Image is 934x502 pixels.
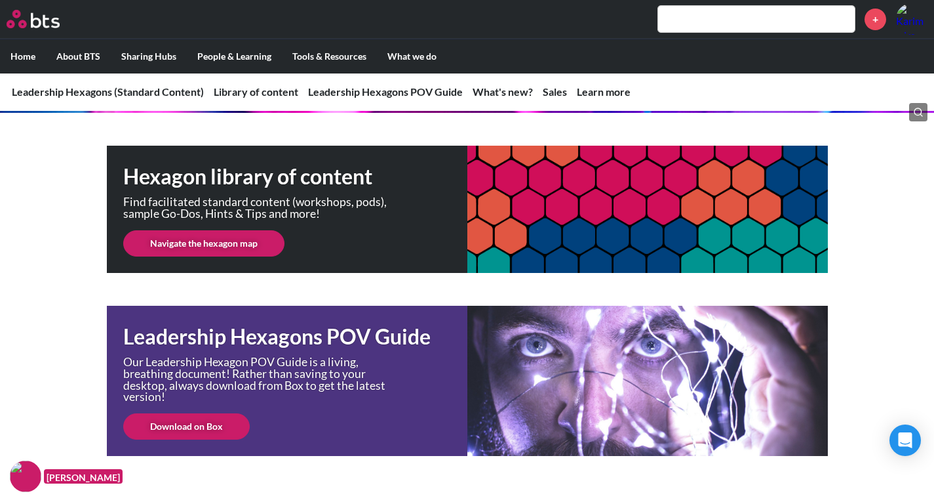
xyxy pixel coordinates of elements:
p: Find facilitated standard content (workshops, pods), sample Go-Dos, Hints & Tips and more! [123,196,399,219]
a: Learn more [577,85,631,98]
a: Leadership Hexagons POV Guide [308,85,463,98]
label: What we do [377,39,447,73]
label: Sharing Hubs [111,39,187,73]
a: Download on Box [123,413,250,440]
label: People & Learning [187,39,282,73]
a: What's new? [473,85,533,98]
a: Navigate the hexagon map [123,230,284,257]
img: BTS Logo [7,10,60,28]
a: Sales [543,85,567,98]
a: + [865,9,886,30]
h1: Hexagon library of content [123,162,467,192]
h1: Leadership Hexagons POV Guide [123,322,467,352]
img: F [10,461,41,492]
a: Profile [896,3,927,35]
p: Our Leadership Hexagon POV Guide is a living, breathing document! Rather than saving to your desk... [123,356,399,402]
img: Karim Hirani [896,3,927,35]
label: About BTS [46,39,111,73]
div: Open Intercom Messenger [889,425,921,456]
figcaption: [PERSON_NAME] [44,469,123,484]
a: Leadership Hexagons (Standard Content) [12,85,204,98]
label: Tools & Resources [282,39,377,73]
a: Library of content [214,85,298,98]
a: Go home [7,10,84,28]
